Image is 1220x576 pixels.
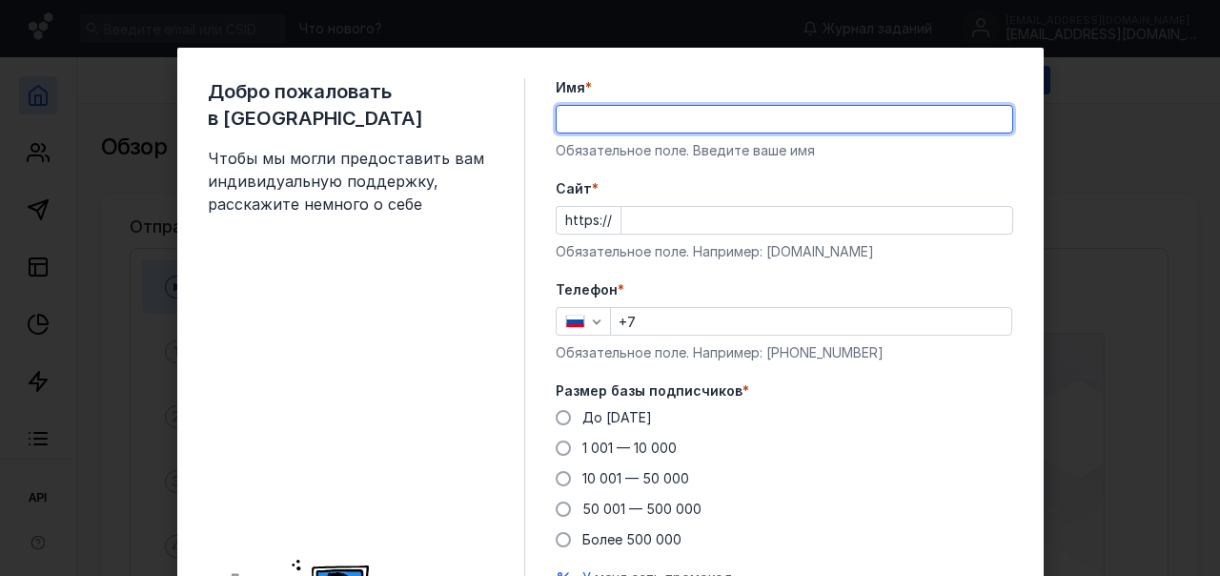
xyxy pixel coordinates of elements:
span: Более 500 000 [582,531,681,547]
span: Cайт [556,179,592,198]
span: До [DATE] [582,409,652,425]
span: Чтобы мы могли предоставить вам индивидуальную поддержку, расскажите немного о себе [208,147,494,216]
div: Обязательное поле. Введите ваше имя [556,141,1013,160]
span: Добро пожаловать в [GEOGRAPHIC_DATA] [208,78,494,132]
span: Размер базы подписчиков [556,381,742,401]
div: Обязательное поле. Например: [DOMAIN_NAME] [556,242,1013,261]
span: 1 001 — 10 000 [582,440,677,456]
span: Телефон [556,280,618,299]
span: 10 001 — 50 000 [582,470,689,486]
span: 50 001 — 500 000 [582,501,701,517]
div: Обязательное поле. Например: [PHONE_NUMBER] [556,343,1013,362]
span: Имя [556,78,585,97]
